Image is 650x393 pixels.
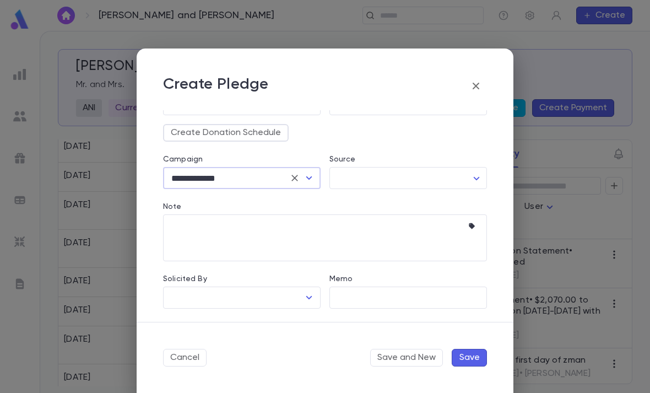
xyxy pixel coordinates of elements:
[163,155,203,164] label: Campaign
[370,349,443,367] button: Save and New
[329,168,487,189] div: ​
[301,170,317,186] button: Open
[163,349,207,367] button: Cancel
[301,290,317,305] button: Open
[452,349,487,367] button: Save
[287,170,302,186] button: Clear
[163,202,182,211] label: Note
[163,274,207,283] label: Solicited By
[329,155,355,164] label: Source
[163,124,289,142] button: Create Donation Schedule
[329,274,353,283] label: Memo
[163,75,269,97] p: Create Pledge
